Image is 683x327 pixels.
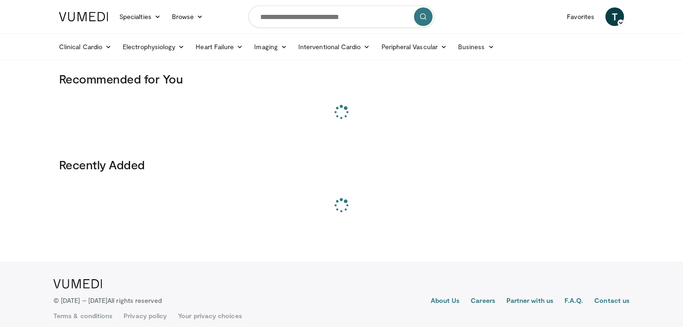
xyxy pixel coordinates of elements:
h3: Recently Added [59,157,624,172]
a: Imaging [249,38,293,56]
a: Clinical Cardio [53,38,117,56]
a: F.A.Q. [565,296,583,307]
img: VuMedi Logo [59,12,108,21]
a: Contact us [594,296,630,307]
input: Search topics, interventions [249,6,434,28]
a: T [605,7,624,26]
a: Specialties [114,7,166,26]
a: Peripheral Vascular [376,38,453,56]
span: All rights reserved [107,296,162,304]
a: Electrophysiology [117,38,190,56]
a: Favorites [561,7,600,26]
a: Browse [166,7,209,26]
p: © [DATE] – [DATE] [53,296,162,305]
a: Partner with us [506,296,553,307]
a: Business [453,38,500,56]
a: Interventional Cardio [293,38,376,56]
a: Terms & conditions [53,311,112,321]
a: Careers [471,296,495,307]
a: Your privacy choices [178,311,242,321]
a: Privacy policy [124,311,167,321]
a: About Us [431,296,460,307]
h3: Recommended for You [59,71,624,86]
a: Heart Failure [190,38,249,56]
img: VuMedi Logo [53,279,102,289]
